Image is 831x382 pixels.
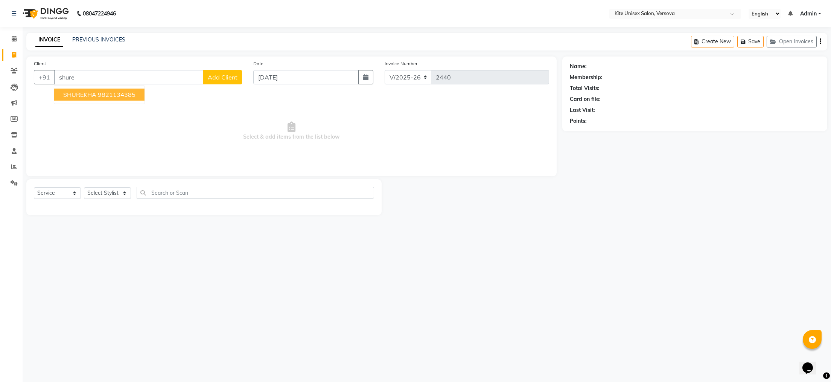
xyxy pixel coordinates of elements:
[570,106,595,114] div: Last Visit:
[799,352,823,374] iframe: chat widget
[691,36,734,47] button: Create New
[570,63,587,70] div: Name:
[203,70,242,84] button: Add Client
[570,95,601,103] div: Card on file:
[385,60,417,67] label: Invoice Number
[570,73,603,81] div: Membership:
[253,60,263,67] label: Date
[34,60,46,67] label: Client
[19,3,71,24] img: logo
[800,10,817,18] span: Admin
[208,73,237,81] span: Add Client
[72,36,125,43] a: PREVIOUS INVOICES
[570,84,600,92] div: Total Visits:
[34,93,549,169] span: Select & add items from the list below
[35,33,63,47] a: INVOICE
[63,91,96,98] span: SHUREKHA
[137,187,374,199] input: Search or Scan
[570,117,587,125] div: Points:
[737,36,764,47] button: Save
[54,70,204,84] input: Search by Name/Mobile/Email/Code
[34,70,55,84] button: +91
[83,3,116,24] b: 08047224946
[767,36,817,47] button: Open Invoices
[98,91,135,98] ngb-highlight: 9821134385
